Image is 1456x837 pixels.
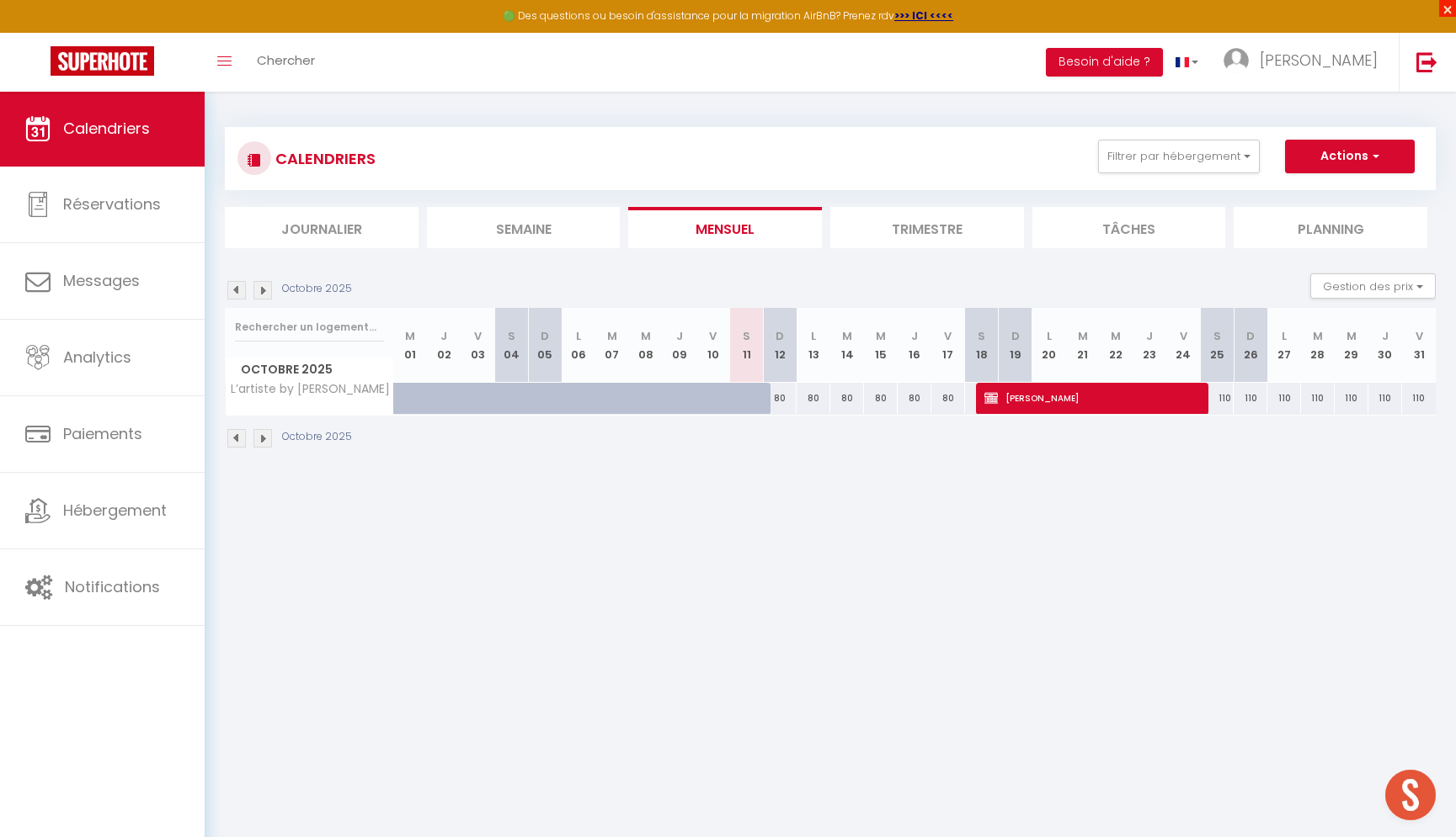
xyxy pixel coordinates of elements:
th: 29 [1335,308,1368,383]
div: 80 [864,383,898,414]
div: 80 [898,383,931,414]
th: 11 [730,308,764,383]
button: Filtrer par hébergement [1098,140,1260,173]
input: Rechercher un logement... [235,312,384,342]
span: Chercher [257,51,315,69]
th: 02 [427,308,461,383]
abbr: S [1213,328,1221,344]
th: 15 [864,308,898,383]
th: 09 [663,308,696,383]
th: 22 [1100,308,1133,383]
div: Ouvrir le chat [1385,770,1436,820]
th: 31 [1402,308,1436,383]
abbr: J [676,328,683,344]
p: Octobre 2025 [282,429,352,445]
th: 30 [1368,308,1402,383]
abbr: J [911,328,918,344]
abbr: M [842,328,852,344]
th: 24 [1166,308,1200,383]
abbr: M [1111,328,1121,344]
li: Tâches [1032,207,1226,248]
abbr: J [1146,328,1153,344]
span: Notifications [65,576,160,597]
th: 08 [629,308,663,383]
abbr: M [641,328,651,344]
li: Semaine [427,207,621,248]
span: Analytics [63,347,131,368]
th: 04 [494,308,528,383]
th: 06 [562,308,595,383]
a: ... [PERSON_NAME] [1211,33,1399,92]
li: Trimestre [830,207,1024,248]
span: Calendriers [63,118,150,139]
span: L’artiste by [PERSON_NAME] [228,383,390,395]
div: 80 [931,383,965,414]
span: Paiements [63,423,142,444]
span: [PERSON_NAME] [1260,50,1378,71]
abbr: V [1416,328,1423,344]
abbr: D [541,328,549,344]
th: 19 [999,308,1032,383]
abbr: S [508,328,515,344]
span: [PERSON_NAME] [984,382,1197,414]
li: Mensuel [628,207,822,248]
th: 16 [898,308,931,383]
span: Messages [63,270,140,291]
abbr: S [978,328,985,344]
div: 110 [1200,383,1234,414]
abbr: V [709,328,717,344]
th: 23 [1133,308,1166,383]
th: 05 [528,308,562,383]
th: 21 [1066,308,1100,383]
div: 110 [1267,383,1301,414]
strong: >>> ICI <<<< [894,8,953,23]
th: 14 [830,308,864,383]
th: 25 [1200,308,1234,383]
div: 110 [1301,383,1335,414]
div: 80 [797,383,830,414]
th: 12 [763,308,797,383]
img: Super Booking [51,46,154,76]
abbr: L [1047,328,1052,344]
abbr: M [876,328,886,344]
th: 20 [1032,308,1066,383]
abbr: M [1313,328,1323,344]
abbr: J [440,328,447,344]
th: 10 [696,308,730,383]
th: 26 [1234,308,1267,383]
div: 110 [1335,383,1368,414]
abbr: V [474,328,482,344]
abbr: J [1382,328,1389,344]
th: 27 [1267,308,1301,383]
abbr: V [944,328,952,344]
abbr: L [576,328,581,344]
button: Actions [1285,140,1415,173]
a: Chercher [244,33,328,92]
th: 28 [1301,308,1335,383]
button: Besoin d'aide ? [1046,48,1163,77]
div: 110 [1234,383,1267,414]
span: Hébergement [63,500,167,521]
th: 03 [461,308,494,383]
button: Gestion des prix [1310,273,1436,299]
img: logout [1416,51,1437,72]
th: 07 [595,308,629,383]
abbr: D [1011,328,1020,344]
div: 110 [1402,383,1436,414]
th: 13 [797,308,830,383]
li: Planning [1234,207,1427,248]
abbr: D [1246,328,1255,344]
abbr: M [405,328,415,344]
abbr: L [811,328,816,344]
abbr: M [607,328,617,344]
abbr: L [1282,328,1287,344]
li: Journalier [225,207,419,248]
abbr: M [1078,328,1088,344]
span: Réservations [63,193,161,215]
abbr: M [1347,328,1357,344]
th: 01 [394,308,428,383]
div: 110 [1368,383,1402,414]
p: Octobre 2025 [282,281,352,297]
th: 18 [965,308,999,383]
abbr: D [776,328,784,344]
